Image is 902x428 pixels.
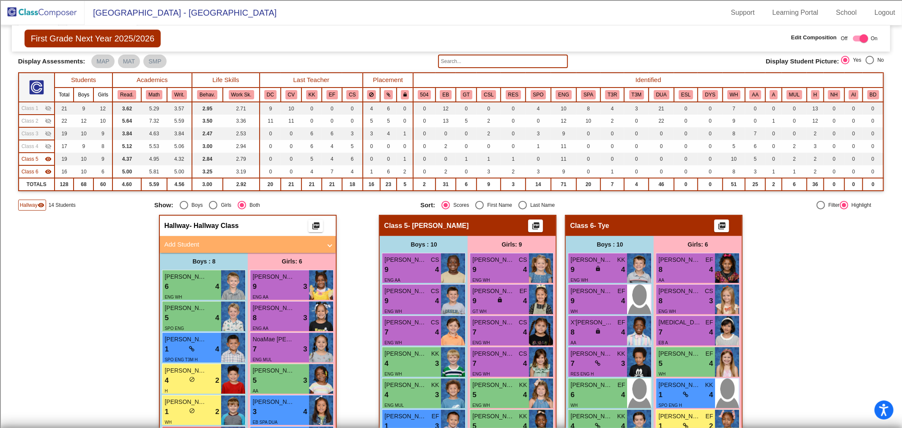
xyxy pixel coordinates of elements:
[624,115,649,127] td: 0
[141,153,167,165] td: 4.95
[782,140,807,153] td: 2
[413,140,436,153] td: 0
[807,102,823,115] td: 13
[863,115,883,127] td: 0
[3,96,899,104] div: Download
[3,280,899,288] div: JOURNAL
[3,81,899,88] div: Delete
[674,140,698,153] td: 0
[19,127,55,140] td: Hidden teacher - Wright
[698,140,723,153] td: 0
[698,102,723,115] td: 0
[55,73,112,88] th: Students
[397,88,413,102] th: Keep with teacher
[260,127,281,140] td: 0
[55,153,74,165] td: 19
[605,90,620,99] button: T3R
[3,11,78,20] input: Search outlines
[679,90,693,99] button: ESL
[624,140,649,153] td: 0
[874,56,884,64] div: No
[723,102,745,115] td: 7
[55,88,74,102] th: Total
[745,88,765,102] th: African American
[260,115,281,127] td: 11
[223,153,260,165] td: 2.79
[723,115,745,127] td: 9
[363,127,380,140] td: 3
[765,88,781,102] th: Asian
[745,115,765,127] td: 0
[674,115,698,127] td: 0
[765,127,781,140] td: 0
[649,140,674,153] td: 0
[844,140,863,153] td: 0
[93,153,112,165] td: 9
[380,153,397,165] td: 0
[714,219,729,232] button: Print Students Details
[649,115,674,127] td: 22
[281,115,302,127] td: 11
[22,104,38,112] span: Class 1
[302,127,322,140] td: 6
[302,140,322,153] td: 6
[649,88,674,102] th: Dual Language
[782,102,807,115] td: 0
[223,102,260,115] td: 2.71
[93,88,112,102] th: Girls
[501,127,526,140] td: 0
[112,127,141,140] td: 3.84
[342,115,363,127] td: 0
[363,153,380,165] td: 0
[413,88,436,102] th: 504 Plan
[146,90,162,99] button: Math
[576,102,600,115] td: 8
[3,43,899,50] div: Delete
[456,115,477,127] td: 5
[436,127,456,140] td: 0
[164,240,321,250] mat-panel-title: Add Student
[863,127,883,140] td: 0
[824,115,845,127] td: 0
[3,58,899,66] div: Sign out
[112,115,141,127] td: 5.64
[824,102,845,115] td: 0
[698,115,723,127] td: 0
[477,140,501,153] td: 0
[260,140,281,153] td: 0
[782,115,807,127] td: 0
[45,143,52,150] mat-icon: visibility_off
[397,153,413,165] td: 1
[436,115,456,127] td: 13
[192,115,223,127] td: 3.50
[342,127,363,140] td: 3
[791,33,837,42] span: Edit Composition
[322,88,342,102] th: Elena Freeburger
[45,105,52,112] mat-icon: visibility_off
[141,102,167,115] td: 5.29
[167,140,192,153] td: 5.06
[674,88,698,102] th: ESL Pull-Out
[281,88,302,102] th: Catherine Velasco
[192,73,260,88] th: Life Skills
[167,127,192,140] td: 3.84
[841,35,848,42] span: Off
[674,127,698,140] td: 0
[528,219,543,232] button: Print Students Details
[229,90,254,99] button: Work Sk.
[3,157,899,165] div: Visual Art
[281,140,302,153] td: 0
[3,35,899,43] div: Move To ...
[281,127,302,140] td: 0
[551,88,576,102] th: Academic Language
[807,88,823,102] th: Hispanic
[436,88,456,102] th: Emergent Bilingual
[600,102,624,115] td: 4
[55,115,74,127] td: 22
[380,140,397,153] td: 0
[74,127,93,140] td: 10
[118,55,140,68] mat-chip: MAT
[93,102,112,115] td: 12
[223,127,260,140] td: 2.53
[192,140,223,153] td: 3.00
